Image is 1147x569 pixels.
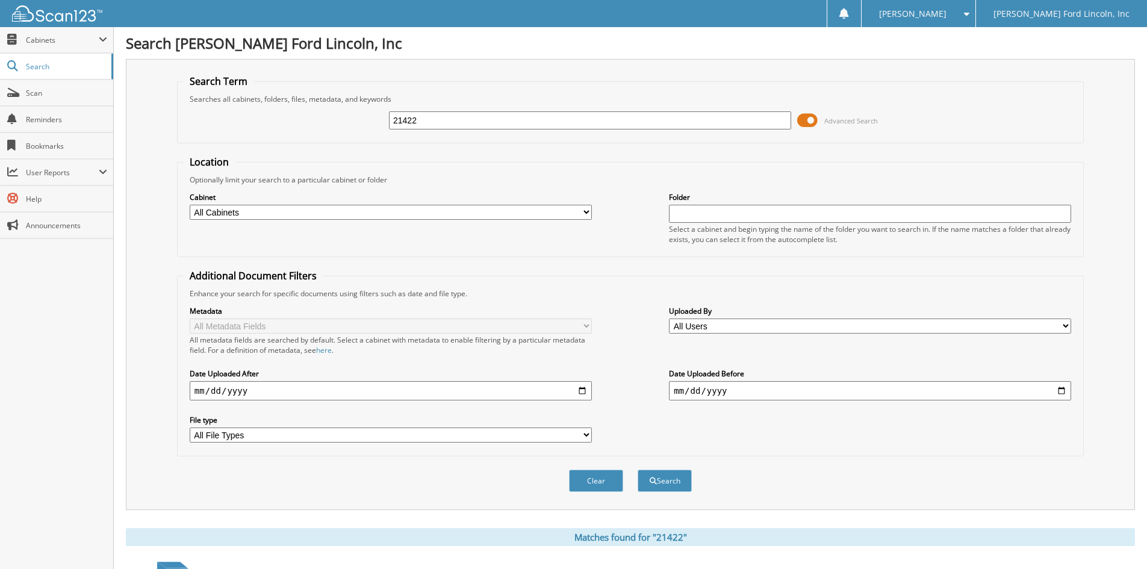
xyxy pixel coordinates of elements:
[993,10,1130,17] span: [PERSON_NAME] Ford Lincoln, Inc
[669,306,1071,316] label: Uploaded By
[824,116,878,125] span: Advanced Search
[669,381,1071,400] input: end
[190,381,592,400] input: start
[669,368,1071,379] label: Date Uploaded Before
[26,167,99,178] span: User Reports
[26,88,107,98] span: Scan
[184,269,323,282] legend: Additional Document Filters
[12,5,102,22] img: scan123-logo-white.svg
[190,192,592,202] label: Cabinet
[26,35,99,45] span: Cabinets
[316,345,332,355] a: here
[190,335,592,355] div: All metadata fields are searched by default. Select a cabinet with metadata to enable filtering b...
[26,114,107,125] span: Reminders
[26,61,105,72] span: Search
[638,470,692,492] button: Search
[26,194,107,204] span: Help
[184,75,253,88] legend: Search Term
[879,10,947,17] span: [PERSON_NAME]
[190,368,592,379] label: Date Uploaded After
[26,141,107,151] span: Bookmarks
[126,33,1135,53] h1: Search [PERSON_NAME] Ford Lincoln, Inc
[184,155,235,169] legend: Location
[669,192,1071,202] label: Folder
[26,220,107,231] span: Announcements
[669,224,1071,244] div: Select a cabinet and begin typing the name of the folder you want to search in. If the name match...
[184,175,1077,185] div: Optionally limit your search to a particular cabinet or folder
[190,415,592,425] label: File type
[184,288,1077,299] div: Enhance your search for specific documents using filters such as date and file type.
[190,306,592,316] label: Metadata
[126,528,1135,546] div: Matches found for "21422"
[569,470,623,492] button: Clear
[184,94,1077,104] div: Searches all cabinets, folders, files, metadata, and keywords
